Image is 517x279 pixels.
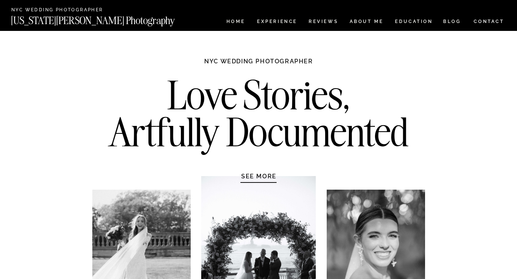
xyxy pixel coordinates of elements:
[349,19,384,26] a: ABOUT ME
[188,57,329,72] h1: NYC WEDDING PHOTOGRAPHER
[443,19,461,26] a: BLOG
[11,15,200,22] a: [US_STATE][PERSON_NAME] Photography
[309,19,337,26] a: REVIEWS
[225,19,246,26] a: HOME
[11,8,125,13] a: NYC Wedding Photographer
[101,77,417,156] h2: Love Stories, Artfully Documented
[257,19,297,26] a: Experience
[223,172,295,180] a: SEE MORE
[473,17,505,26] a: CONTACT
[394,19,434,26] a: EDUCATION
